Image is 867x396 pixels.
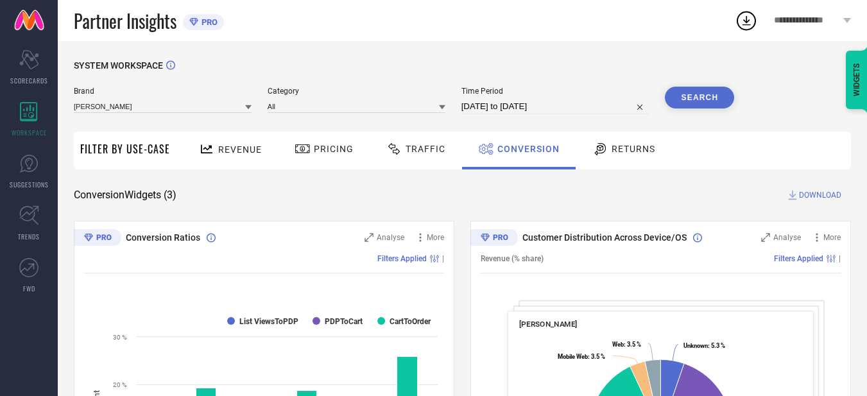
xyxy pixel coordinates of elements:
[74,60,163,71] span: SYSTEM WORKSPACE
[18,232,40,241] span: TRENDS
[461,87,649,96] span: Time Period
[799,189,841,202] span: DOWNLOAD
[461,99,649,114] input: Select time period
[325,317,363,326] text: PDPToCart
[377,233,404,242] span: Analyse
[612,341,624,348] tspan: Web
[268,87,445,96] span: Category
[365,233,373,242] svg: Zoom
[519,320,578,329] span: [PERSON_NAME]
[612,341,641,348] text: : 3.5 %
[497,144,560,154] span: Conversion
[761,233,770,242] svg: Zoom
[481,254,544,263] span: Revenue (% share)
[665,87,734,108] button: Search
[126,232,200,243] span: Conversion Ratios
[823,233,841,242] span: More
[10,180,49,189] span: SUGGESTIONS
[113,334,126,341] text: 30 %
[74,229,121,248] div: Premium
[839,254,841,263] span: |
[558,353,605,360] text: : 3.5 %
[113,381,126,388] text: 20 %
[377,254,427,263] span: Filters Applied
[23,284,35,293] span: FWD
[74,8,176,34] span: Partner Insights
[773,233,801,242] span: Analyse
[12,128,47,137] span: WORKSPACE
[442,254,444,263] span: |
[80,141,170,157] span: Filter By Use-Case
[683,342,708,349] tspan: Unknown
[558,353,588,360] tspan: Mobile Web
[314,144,354,154] span: Pricing
[427,233,444,242] span: More
[218,144,262,155] span: Revenue
[74,189,176,202] span: Conversion Widgets ( 3 )
[74,87,252,96] span: Brand
[406,144,445,154] span: Traffic
[390,317,431,326] text: CartToOrder
[522,232,687,243] span: Customer Distribution Across Device/OS
[470,229,518,248] div: Premium
[735,9,758,32] div: Open download list
[612,144,655,154] span: Returns
[239,317,298,326] text: List ViewsToPDP
[10,76,48,85] span: SCORECARDS
[683,342,725,349] text: : 5.3 %
[774,254,823,263] span: Filters Applied
[198,17,218,27] span: PRO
